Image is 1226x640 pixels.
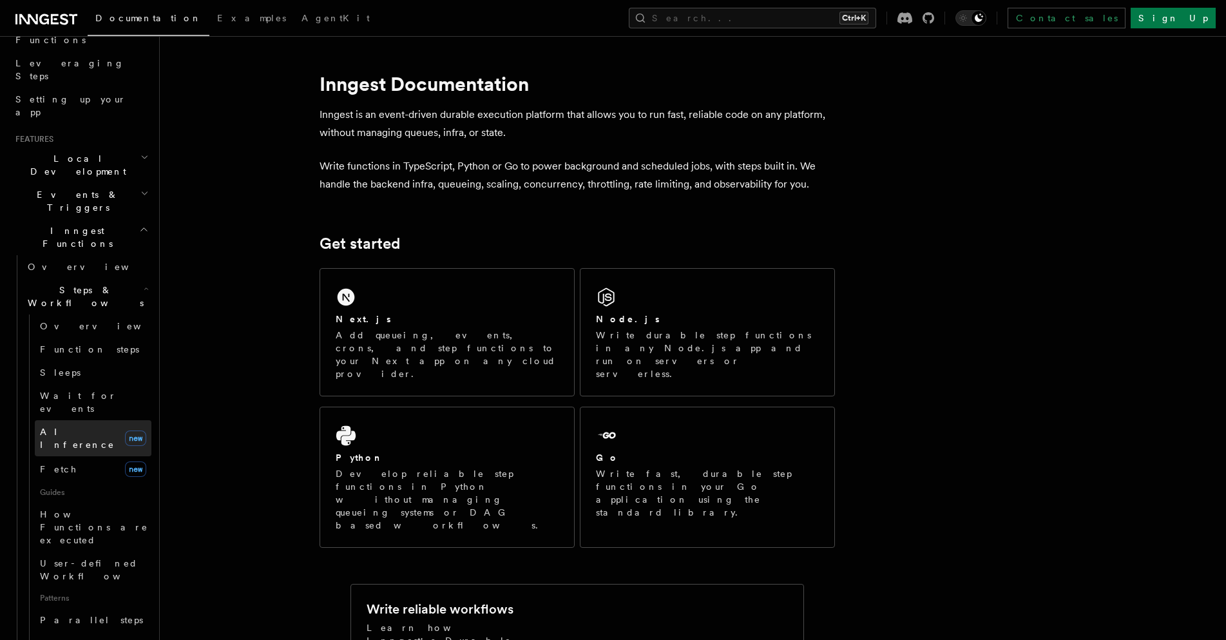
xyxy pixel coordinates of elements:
[10,88,151,124] a: Setting up your app
[580,407,835,548] a: GoWrite fast, durable step functions in your Go application using the standard library.
[125,431,146,446] span: new
[294,4,378,35] a: AgentKit
[35,384,151,420] a: Wait for events
[40,367,81,378] span: Sleeps
[10,188,140,214] span: Events & Triggers
[35,552,151,588] a: User-defined Workflows
[320,268,575,396] a: Next.jsAdd queueing, events, crons, and step functions to your Next app on any cloud provider.
[40,464,77,474] span: Fetch
[367,600,513,618] h2: Write reliable workflows
[15,58,124,81] span: Leveraging Steps
[209,4,294,35] a: Examples
[10,224,139,250] span: Inngest Functions
[839,12,868,24] kbd: Ctrl+K
[596,329,819,380] p: Write durable step functions in any Node.js app and run on servers or serverless.
[596,313,660,325] h2: Node.js
[217,13,286,23] span: Examples
[35,361,151,384] a: Sleeps
[302,13,370,23] span: AgentKit
[336,313,391,325] h2: Next.js
[596,467,819,519] p: Write fast, durable step functions in your Go application using the standard library.
[336,451,383,464] h2: Python
[1008,8,1125,28] a: Contact sales
[35,588,151,608] span: Patterns
[40,615,143,625] span: Parallel steps
[320,72,835,95] h1: Inngest Documentation
[320,106,835,142] p: Inngest is an event-driven durable execution platform that allows you to run fast, reliable code ...
[35,608,151,632] a: Parallel steps
[40,509,148,545] span: How Functions are executed
[10,183,151,219] button: Events & Triggers
[95,13,202,23] span: Documentation
[10,219,151,255] button: Inngest Functions
[10,52,151,88] a: Leveraging Steps
[40,391,117,414] span: Wait for events
[320,157,835,193] p: Write functions in TypeScript, Python or Go to power background and scheduled jobs, with steps bu...
[15,94,126,117] span: Setting up your app
[10,147,151,183] button: Local Development
[23,255,151,278] a: Overview
[336,467,559,532] p: Develop reliable step functions in Python without managing queueing systems or DAG based workflows.
[35,456,151,482] a: Fetchnew
[40,427,115,450] span: AI Inference
[40,321,173,331] span: Overview
[629,8,876,28] button: Search...Ctrl+K
[320,235,400,253] a: Get started
[40,344,139,354] span: Function steps
[28,262,160,272] span: Overview
[23,278,151,315] button: Steps & Workflows
[596,451,619,464] h2: Go
[35,503,151,552] a: How Functions are executed
[10,152,140,178] span: Local Development
[320,407,575,548] a: PythonDevelop reliable step functions in Python without managing queueing systems or DAG based wo...
[40,558,156,581] span: User-defined Workflows
[35,338,151,361] a: Function steps
[35,315,151,338] a: Overview
[10,134,53,144] span: Features
[336,329,559,380] p: Add queueing, events, crons, and step functions to your Next app on any cloud provider.
[35,482,151,503] span: Guides
[955,10,986,26] button: Toggle dark mode
[580,268,835,396] a: Node.jsWrite durable step functions in any Node.js app and run on servers or serverless.
[1131,8,1216,28] a: Sign Up
[35,420,151,456] a: AI Inferencenew
[88,4,209,36] a: Documentation
[23,284,144,309] span: Steps & Workflows
[125,461,146,477] span: new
